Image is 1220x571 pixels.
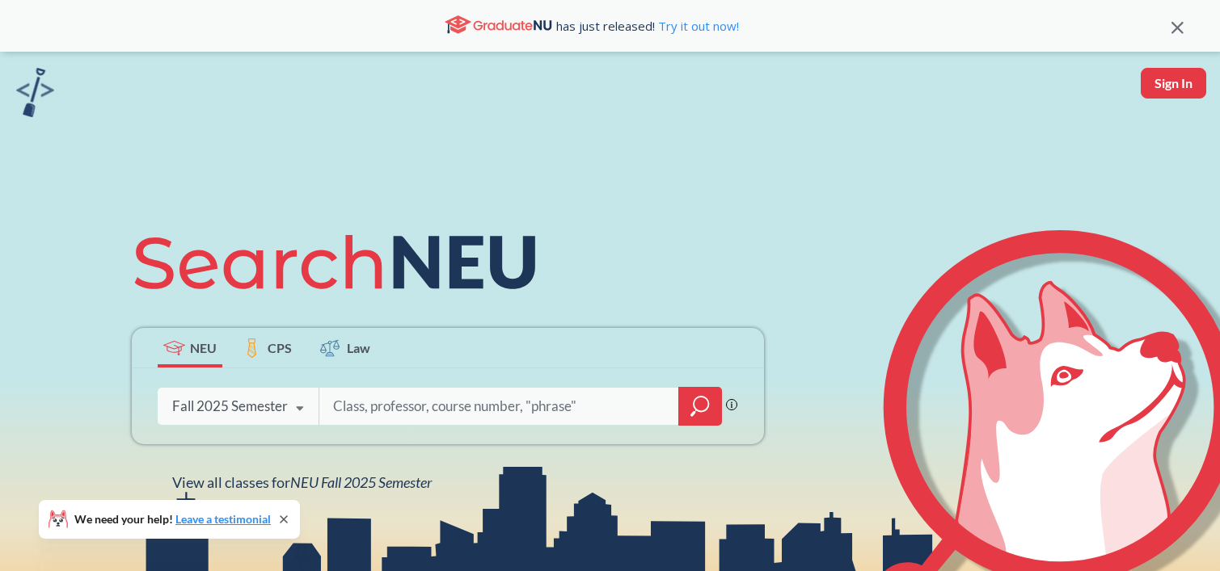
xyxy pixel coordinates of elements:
span: has just released! [556,17,739,35]
input: Class, professor, course number, "phrase" [331,389,668,423]
span: NEU [190,338,217,357]
img: sandbox logo [16,68,54,117]
a: Try it out now! [655,18,739,34]
span: CPS [268,338,292,357]
a: Leave a testimonial [175,512,271,526]
div: magnifying glass [678,387,722,426]
span: Law [347,338,370,357]
span: We need your help! [74,514,271,525]
svg: magnifying glass [690,395,710,418]
span: NEU Fall 2025 Semester [290,473,432,491]
a: sandbox logo [16,68,54,122]
span: View all classes for [172,473,432,491]
div: Fall 2025 Semester [172,397,288,415]
button: Sign In [1141,68,1206,99]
